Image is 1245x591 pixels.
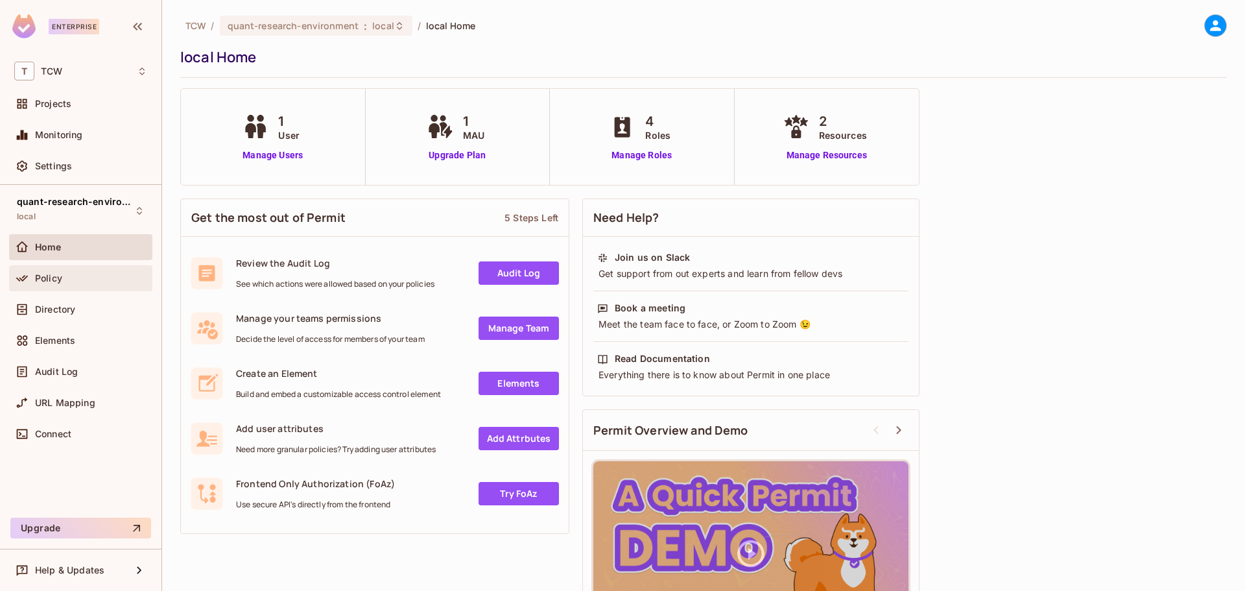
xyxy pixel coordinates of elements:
span: Need Help? [593,210,659,226]
button: Upgrade [10,518,151,538]
span: Frontend Only Authorization (FoAz) [236,477,395,490]
a: Add Attrbutes [479,427,559,450]
li: / [418,19,421,32]
span: Workspace: TCW [41,66,62,77]
span: Home [35,242,62,252]
div: Join us on Slack [615,251,690,264]
div: 5 Steps Left [504,211,558,224]
span: Manage your teams permissions [236,312,425,324]
span: Create an Element [236,367,441,380]
span: Directory [35,304,75,315]
span: 2 [819,112,867,131]
img: SReyMgAAAABJRU5ErkJggg== [12,14,36,38]
div: Enterprise [49,19,99,34]
span: Need more granular policies? Try adding user attributes [236,444,436,455]
div: Get support from out experts and learn from fellow devs [597,267,905,280]
a: Manage Team [479,317,559,340]
span: User [278,128,300,142]
a: Try FoAz [479,482,559,505]
span: Decide the level of access for members of your team [236,334,425,344]
span: local Home [426,19,475,32]
span: Monitoring [35,130,83,140]
span: Resources [819,128,867,142]
div: Read Documentation [615,352,710,365]
span: T [14,62,34,80]
span: See which actions were allowed based on your policies [236,279,434,289]
span: 1 [463,112,484,131]
span: Projects [35,99,71,109]
span: Policy [35,273,62,283]
a: Elements [479,372,559,395]
span: URL Mapping [35,398,95,408]
span: 4 [645,112,670,131]
span: local [17,211,36,222]
a: Upgrade Plan [424,149,491,162]
span: Review the Audit Log [236,257,434,269]
span: Get the most out of Permit [191,210,346,226]
a: Manage Users [239,149,306,162]
span: Build and embed a customizable access control element [236,389,441,400]
span: Settings [35,161,72,171]
div: local Home [180,47,1220,67]
a: Manage Roles [606,149,677,162]
span: Elements [35,335,75,346]
span: local [372,19,394,32]
div: Everything there is to know about Permit in one place [597,368,905,381]
a: Audit Log [479,261,559,285]
div: Book a meeting [615,302,685,315]
span: Connect [35,429,71,439]
a: Manage Resources [780,149,873,162]
span: Audit Log [35,367,78,377]
span: quant-research-environment [17,197,134,207]
span: : [363,21,368,31]
div: Meet the team face to face, or Zoom to Zoom 😉 [597,318,905,331]
span: Roles [645,128,670,142]
li: / [211,19,214,32]
span: 1 [278,112,300,131]
span: Permit Overview and Demo [593,422,748,439]
span: MAU [463,128,484,142]
span: Add user attributes [236,422,436,435]
span: the active workspace [185,19,206,32]
span: quant-research-environment [228,19,359,32]
span: Use secure API's directly from the frontend [236,500,395,510]
span: Help & Updates [35,565,104,575]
